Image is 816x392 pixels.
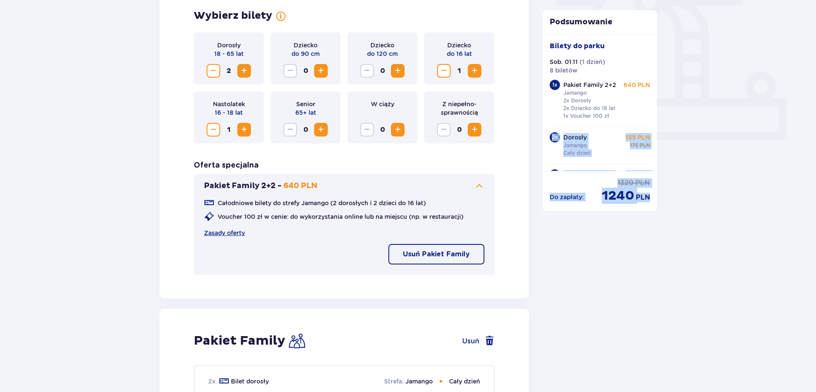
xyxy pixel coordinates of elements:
span: 175 [630,142,638,149]
h3: Oferta specjalna [194,160,259,171]
p: Jamango [563,89,587,97]
p: 16 - 18 lat [215,108,243,117]
p: W ciąży [371,100,394,108]
p: 18 - 65 lat [214,49,244,58]
span: 1 [452,64,466,78]
p: Do zapłaty : [550,193,584,201]
button: Zmniejsz [360,64,374,78]
span: PLN [635,178,650,188]
button: Zmniejsz [437,64,451,78]
p: Dorosły [563,133,587,142]
p: 8 biletów [550,66,577,75]
a: Zasady oferty [204,229,245,237]
p: 155 PLN [626,133,650,142]
p: Całodniowe bilety do strefy Jamango (2 dorosłych i 2 dzieci do 16 lat) [218,199,426,207]
p: Dorosły [217,41,241,49]
p: 2x Dorosły 2x Dziecko do 16 lat 1x Voucher 100 zł [563,97,615,120]
p: Dziecko [447,41,471,49]
img: Family Icon [289,333,305,349]
p: Z niepełno­sprawnością [431,100,487,117]
button: Zmniejsz [360,123,374,136]
p: Podsumowanie [543,17,657,27]
button: Usuń Pakiet Family [388,244,484,264]
p: Dziecko [370,41,394,49]
p: do 120 cm [367,49,398,58]
span: PLN [640,142,650,149]
p: 65+ lat [295,108,316,117]
p: Dziecko do 16 lat [563,170,614,179]
span: 1320 [618,178,634,188]
p: 640 PLN [624,81,650,89]
button: Zwiększ [468,123,481,136]
span: 0 [299,123,312,136]
p: Jamango [405,377,433,386]
button: Zwiększ [391,64,405,78]
button: Usuń [462,336,495,346]
p: Pakiet Family 2+2 [563,81,616,89]
div: 2 x [550,132,560,142]
span: 0 [376,64,389,78]
p: Bilet dorosły [231,377,269,386]
p: Jamango [563,142,587,149]
button: Zwiększ [468,64,481,78]
p: Cały dzień [449,377,480,386]
p: 640 PLN [283,181,318,191]
p: Bilety do parku [550,41,605,51]
button: Zmniejsz [283,123,297,136]
span: 1 [222,123,236,136]
p: do 16 lat [447,49,472,58]
p: Sob. 01.11 [550,58,578,66]
button: Zmniejsz [283,64,297,78]
p: Usuń Pakiet Family [403,250,470,259]
p: 135 PLN [626,170,650,179]
button: Zmniejsz [207,123,220,136]
p: Cały dzień [563,149,590,157]
button: Zwiększ [237,64,251,78]
button: Zmniejsz [207,64,220,78]
p: Senior [296,100,315,108]
span: PLN [636,193,650,202]
button: Zwiększ [314,64,328,78]
div: 1 x [550,169,560,180]
h2: Pakiet Family [194,333,286,349]
p: Voucher 100 zł w cenie: do wykorzystania online lub na miejscu (np. w restauracji) [218,212,463,221]
span: 2 [222,64,236,78]
button: Zwiększ [391,123,405,136]
button: Pakiet Family 2+2 -640 PLN [204,181,484,191]
h2: Wybierz bilety [194,9,272,22]
span: 0 [376,123,389,136]
span: 1240 [602,188,634,204]
p: ( 1 dzień ) [580,58,605,66]
p: 2 x [208,377,216,386]
p: do 90 cm [291,49,320,58]
p: Strefa : [384,377,404,386]
p: Pakiet Family 2+2 - [204,181,282,191]
span: 0 [452,123,466,136]
button: Zmniejsz [437,123,451,136]
span: 0 [299,64,312,78]
p: Dziecko [294,41,318,49]
div: 1 x [550,80,560,90]
button: Zwiększ [314,123,328,136]
p: Nastolatek [213,100,245,108]
button: Zwiększ [237,123,251,136]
